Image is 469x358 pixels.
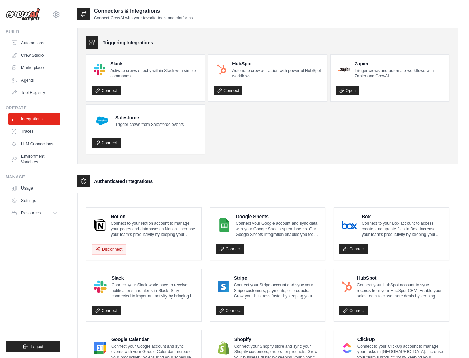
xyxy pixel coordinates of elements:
img: Logo [6,8,40,21]
a: Traces [8,126,60,137]
p: Trigger crews and automate workflows with Zapier and CrewAI [355,68,443,79]
h4: Stripe [234,275,319,282]
img: Box Logo [342,218,357,232]
a: Integrations [8,113,60,125]
h4: Shopify [234,336,320,343]
a: Settings [8,195,60,206]
img: Salesforce Logo [94,112,111,129]
h4: ClickUp [357,336,443,343]
a: Tool Registry [8,87,60,98]
p: Connect your HubSpot account to sync records from your HubSpot CRM. Enable your sales team to clo... [357,282,443,299]
a: Connect [92,306,121,315]
p: Activate crews directly within Slack with simple commands [110,68,199,79]
span: Resources [21,210,41,216]
img: Slack Logo [94,64,105,75]
p: Connect CrewAI with your favorite tools and platforms [94,15,193,21]
img: ClickUp Logo [342,341,352,355]
button: Logout [6,341,60,352]
h2: Connectors & Integrations [94,7,193,15]
h4: Salesforce [115,114,184,121]
p: Connect to your Notion account to manage your pages and databases in Notion. Increase your team’s... [111,221,195,237]
h4: Slack [110,60,199,67]
h3: Triggering Integrations [103,39,153,46]
button: Disconnect [92,244,126,255]
h4: HubSpot [232,60,321,67]
a: Automations [8,37,60,48]
button: Resources [8,208,60,219]
p: Connect to your Box account to access, create, and update files in Box. Increase your team’s prod... [362,221,443,237]
a: Agents [8,75,60,86]
div: Operate [6,105,60,111]
a: Crew Studio [8,50,60,61]
div: Build [6,29,60,35]
span: Logout [31,344,44,349]
img: Stripe Logo [218,280,229,294]
a: LLM Connections [8,138,60,149]
h4: Zapier [355,60,443,67]
a: Connect [92,138,121,148]
img: HubSpot Logo [216,64,227,75]
a: Connect [216,306,245,315]
h4: Box [362,213,443,220]
img: Slack Logo [94,280,107,294]
p: Trigger crews from Salesforce events [115,122,184,127]
a: Connect [339,306,368,315]
h4: Google Calendar [111,336,196,343]
iframe: Chat Widget [434,325,469,358]
a: Connect [216,244,245,254]
h4: Slack [112,275,196,282]
div: Manage [6,174,60,180]
h4: HubSpot [357,275,443,282]
img: HubSpot Logo [342,280,352,294]
a: Connect [339,244,368,254]
img: Notion Logo [94,218,106,232]
p: Connect your Google account and sync data with your Google Sheets spreadsheets. Our Google Sheets... [236,221,319,237]
h4: Notion [111,213,195,220]
img: Shopify Logo [218,341,229,355]
a: Marketplace [8,62,60,73]
a: Connect [92,86,121,95]
a: Usage [8,183,60,194]
h3: Authenticated Integrations [94,178,153,185]
img: Google Calendar Logo [94,341,106,355]
p: Connect your Slack workspace to receive notifications and alerts in Slack. Stay connected to impo... [112,282,196,299]
a: Connect [214,86,242,95]
img: Google Sheets Logo [218,218,231,232]
img: Zapier Logo [338,67,350,72]
h4: Google Sheets [236,213,319,220]
p: Automate crew activation with powerful HubSpot workflows [232,68,321,79]
a: Open [336,86,359,95]
a: Environment Variables [8,151,60,167]
p: Connect your Stripe account and sync your Stripe customers, payments, or products. Grow your busi... [234,282,319,299]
